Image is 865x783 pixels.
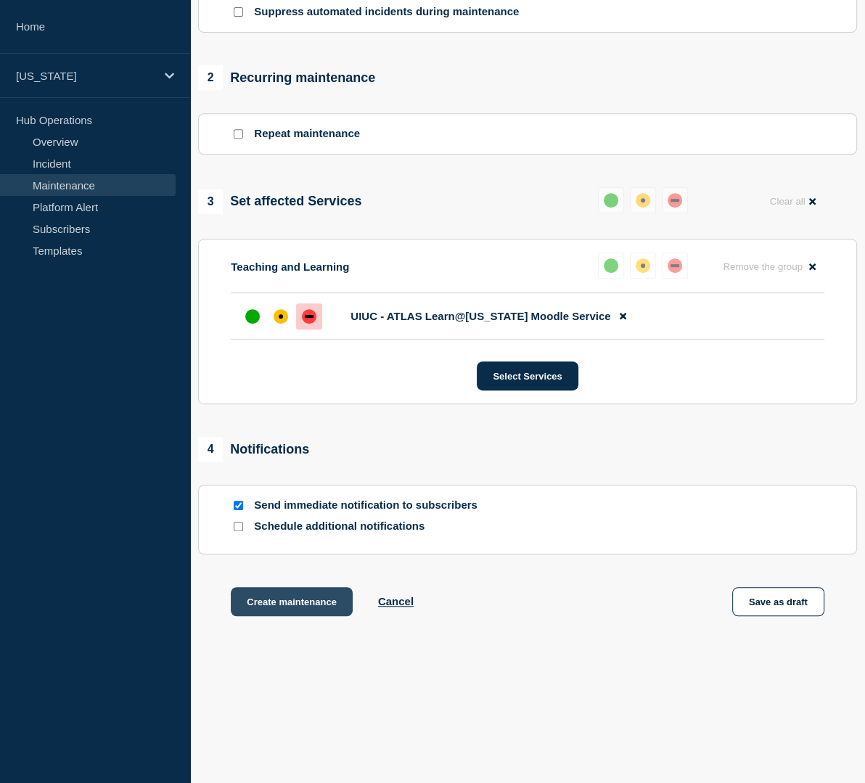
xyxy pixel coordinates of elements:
[668,193,682,208] div: down
[714,253,824,281] button: Remove the group
[630,187,656,213] button: affected
[662,253,688,279] button: down
[231,587,353,616] button: Create maintenance
[732,587,824,616] button: Save as draft
[198,65,223,90] span: 2
[477,361,578,390] button: Select Services
[198,189,223,214] span: 3
[378,595,414,607] button: Cancel
[234,129,243,139] input: Repeat maintenance
[761,187,824,216] button: Clear all
[254,5,519,19] p: Suppress automated incidents during maintenance
[668,258,682,273] div: down
[198,437,223,462] span: 4
[302,309,316,324] div: down
[636,193,650,208] div: affected
[630,253,656,279] button: affected
[636,258,650,273] div: affected
[254,520,486,533] p: Schedule additional notifications
[604,193,618,208] div: up
[350,310,610,322] span: UIUC - ATLAS Learn@[US_STATE] Moodle Service
[231,261,349,273] p: Teaching and Learning
[598,253,624,279] button: up
[662,187,688,213] button: down
[245,309,260,324] div: up
[198,189,361,214] div: Set affected Services
[274,309,288,324] div: affected
[16,70,155,82] p: [US_STATE]
[254,499,486,512] p: Send immediate notification to subscribers
[198,65,375,90] div: Recurring maintenance
[254,127,360,141] p: Repeat maintenance
[604,258,618,273] div: up
[234,501,243,510] input: Send immediate notification to subscribers
[234,522,243,531] input: Schedule additional notifications
[234,7,243,17] input: Suppress automated incidents during maintenance
[598,187,624,213] button: up
[198,437,309,462] div: Notifications
[723,261,803,272] span: Remove the group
